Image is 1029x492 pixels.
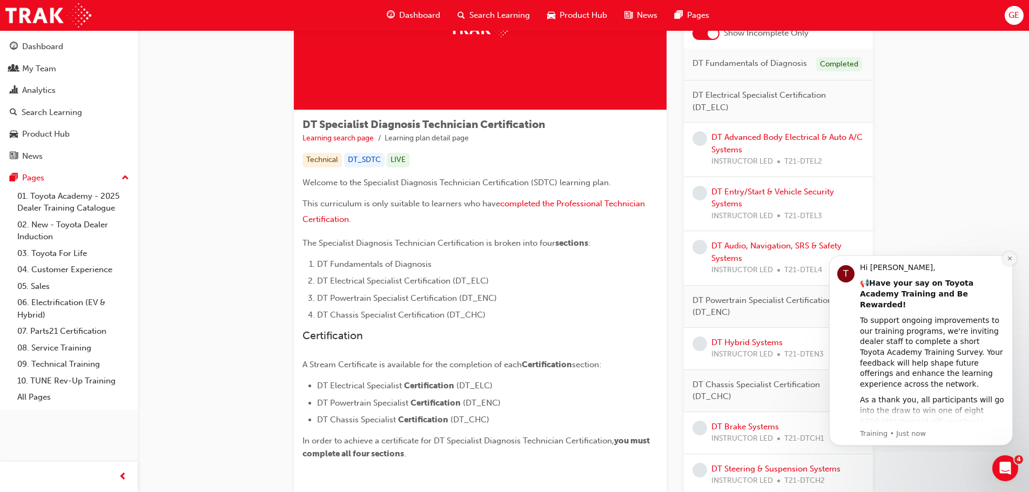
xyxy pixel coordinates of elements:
span: car-icon [547,9,555,22]
span: DT Powertrain Specialist Certification (DT_ENC) [317,293,497,303]
span: Certification [404,381,454,390]
a: DT Entry/Start & Vehicle Security Systems [711,187,834,209]
span: DT Powertrain Specialist [317,398,408,408]
a: pages-iconPages [666,4,718,26]
span: (DT_CHC) [450,415,489,424]
span: Product Hub [560,9,607,22]
span: DT Chassis Specialist Certification (DT_CHC) [317,310,486,320]
span: Show Incomplete Only [724,27,809,39]
span: DT Specialist Diagnosis Technician Certification [302,118,545,131]
span: T21-DTEL3 [784,210,822,223]
a: Trak [5,3,91,28]
a: Learning search page [302,133,374,143]
span: A Stream Certificate is available for the completion of each [302,360,522,369]
span: 4 [1014,455,1023,464]
span: DT Fundamentals of Diagnosis [692,57,807,70]
span: car-icon [10,130,18,139]
span: T21-DTCH2 [784,475,825,487]
span: learningRecordVerb_NONE-icon [692,463,707,477]
span: . [349,214,351,224]
span: chart-icon [10,86,18,96]
div: Search Learning [22,106,82,119]
div: Completed [816,57,862,72]
a: Analytics [4,80,133,100]
span: learningRecordVerb_NONE-icon [692,336,707,351]
span: up-icon [122,171,129,185]
iframe: Intercom notifications message [813,246,1029,452]
div: DT_SDTC [344,153,385,167]
span: search-icon [10,108,17,118]
button: Pages [4,168,133,188]
span: Welcome to the Specialist Diagnosis Technician Certification (SDTC) learning plan. [302,178,611,187]
span: sections [555,238,588,248]
a: guage-iconDashboard [378,4,449,26]
span: DT Electrical Specialist [317,381,402,390]
span: learningRecordVerb_NONE-icon [692,421,707,435]
span: GE [1008,9,1019,22]
button: DashboardMy TeamAnalyticsSearch LearningProduct HubNews [4,35,133,168]
div: Technical [302,153,342,167]
span: prev-icon [119,470,127,484]
span: INSTRUCTOR LED [711,475,773,487]
div: Dashboard [22,41,63,53]
a: car-iconProduct Hub [539,4,616,26]
a: DT Steering & Suspension Systems [711,464,840,474]
span: guage-icon [10,42,18,52]
a: completed the Professional Technician Certification [302,199,647,224]
a: 10. TUNE Rev-Up Training [13,373,133,389]
span: news-icon [624,9,633,22]
span: In order to achieve a certificate for DT Specialist Diagnosis Technician Certification, [302,436,614,446]
div: News [22,150,43,163]
span: INSTRUCTOR LED [711,433,773,445]
a: 03. Toyota For Life [13,245,133,262]
a: DT Advanced Body Electrical & Auto A/C Systems [711,132,863,154]
div: Pages [22,172,44,184]
a: 05. Sales [13,278,133,295]
span: : [588,238,590,248]
span: guage-icon [387,9,395,22]
span: T21-DTEN3 [784,348,824,361]
a: Dashboard [4,37,133,57]
a: Product Hub [4,124,133,144]
a: 09. Technical Training [13,356,133,373]
span: learningRecordVerb_NONE-icon [692,186,707,200]
div: Analytics [22,84,56,97]
span: Certification [411,398,461,408]
span: people-icon [10,64,18,74]
span: This curriculum is only suitable to learners who have [302,199,500,208]
a: Search Learning [4,103,133,123]
span: pages-icon [10,173,18,183]
span: news-icon [10,152,18,161]
span: INSTRUCTOR LED [711,210,773,223]
span: Pages [687,9,709,22]
a: 07. Parts21 Certification [13,323,133,340]
span: T21-DTCH1 [784,433,824,445]
a: 08. Service Training [13,340,133,356]
button: GE [1005,6,1024,25]
a: My Team [4,59,133,79]
span: DT Fundamentals of Diagnosis [317,259,432,269]
span: DT Chassis Specialist Certification (DT_CHC) [692,379,856,403]
a: search-iconSearch Learning [449,4,539,26]
span: (DT_ENC) [463,398,501,408]
a: News [4,146,133,166]
span: The Specialist Diagnosis Technician Certification is broken into four [302,238,555,248]
span: News [637,9,657,22]
span: learningRecordVerb_NONE-icon [692,131,707,146]
span: INSTRUCTOR LED [711,156,773,168]
span: search-icon [458,9,465,22]
span: DT Electrical Specialist Certification (DT_ELC) [317,276,489,286]
span: T21-DTEL4 [784,264,822,277]
a: 06. Electrification (EV & Hybrid) [13,294,133,323]
span: Certification [302,329,363,342]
